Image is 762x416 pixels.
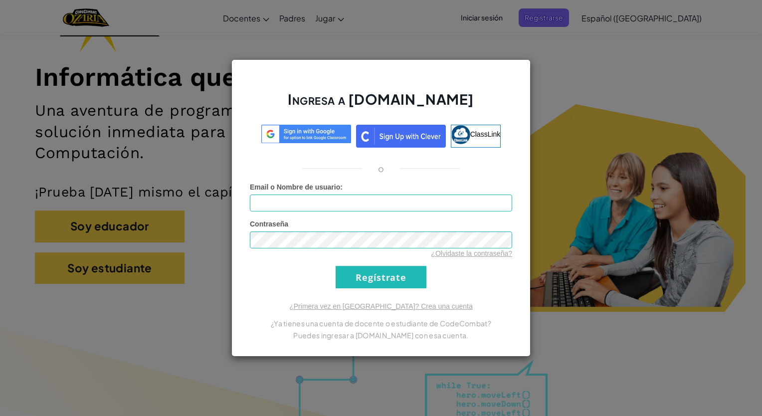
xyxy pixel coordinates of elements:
p: o [378,163,384,175]
h2: Ingresa a [DOMAIN_NAME] [250,90,512,119]
img: classlink-logo-small.png [451,125,470,144]
p: Puedes ingresar a [DOMAIN_NAME] con esa cuenta. [250,329,512,341]
span: Email o Nombre de usuario [250,183,340,191]
img: clever_sso_button@2x.png [356,125,446,148]
a: ¿Primera vez en [GEOGRAPHIC_DATA]? Crea una cuenta [289,302,473,310]
p: ¿Ya tienes una cuenta de docente o estudiante de CodeCombat? [250,317,512,329]
img: log-in-google-sso.svg [261,125,351,143]
span: ClassLink [470,130,501,138]
span: Contraseña [250,220,288,228]
input: Regístrate [336,266,426,288]
a: ¿Olvidaste la contraseña? [431,249,512,257]
label: : [250,182,343,192]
